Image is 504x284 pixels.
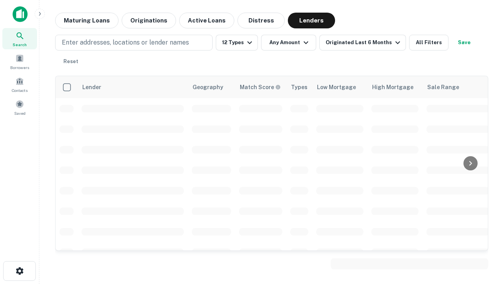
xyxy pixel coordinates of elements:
button: Originations [122,13,176,28]
div: Sale Range [427,82,459,92]
a: Contacts [2,74,37,95]
th: Lender [78,76,188,98]
a: Search [2,28,37,49]
th: Geography [188,76,235,98]
button: Enter addresses, locations or lender names [55,35,213,50]
button: Reset [58,54,83,69]
th: Sale Range [422,76,493,98]
div: Low Mortgage [317,82,356,92]
button: Lenders [288,13,335,28]
p: Enter addresses, locations or lender names [62,38,189,47]
div: Geography [193,82,223,92]
button: 12 Types [216,35,258,50]
th: High Mortgage [367,76,422,98]
img: capitalize-icon.png [13,6,28,22]
iframe: Chat Widget [465,221,504,259]
button: Maturing Loans [55,13,119,28]
button: Save your search to get updates of matches that match your search criteria. [452,35,477,50]
div: Originated Last 6 Months [326,38,402,47]
button: Originated Last 6 Months [319,35,406,50]
a: Borrowers [2,51,37,72]
a: Saved [2,97,37,118]
th: Capitalize uses an advanced AI algorithm to match your search with the best lender. The match sco... [235,76,286,98]
div: Lender [82,82,101,92]
th: Types [286,76,312,98]
button: Active Loans [179,13,234,28]
div: Capitalize uses an advanced AI algorithm to match your search with the best lender. The match sco... [240,83,281,92]
button: Distress [237,13,285,28]
button: Any Amount [261,35,316,50]
div: Types [291,82,308,92]
button: All Filters [409,35,448,50]
span: Borrowers [10,64,29,71]
h6: Match Score [240,83,279,92]
div: High Mortgage [372,82,413,92]
span: Search [13,41,27,48]
th: Low Mortgage [312,76,367,98]
span: Saved [14,110,26,116]
span: Contacts [12,87,28,93]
